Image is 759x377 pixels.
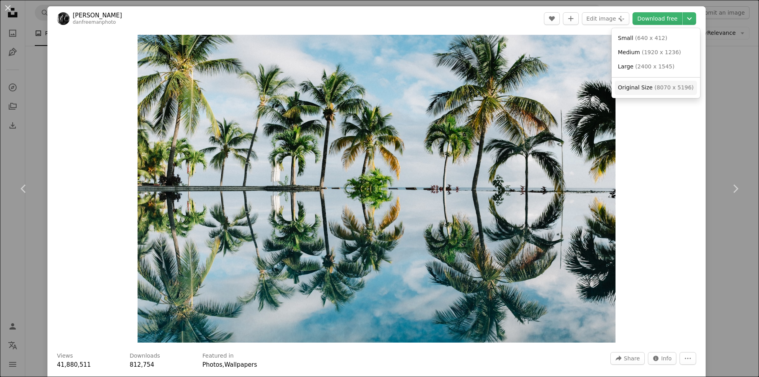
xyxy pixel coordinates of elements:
button: Choose download size [683,12,696,25]
span: ( 640 x 412 ) [635,35,667,41]
span: Small [618,35,633,41]
span: Medium [618,49,640,55]
span: ( 1920 x 1236 ) [642,49,681,55]
div: Choose download size [612,28,700,98]
span: Original Size [618,84,653,91]
span: Large [618,63,633,70]
span: ( 2400 x 1545 ) [635,63,674,70]
span: ( 8070 x 5196 ) [654,84,693,91]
